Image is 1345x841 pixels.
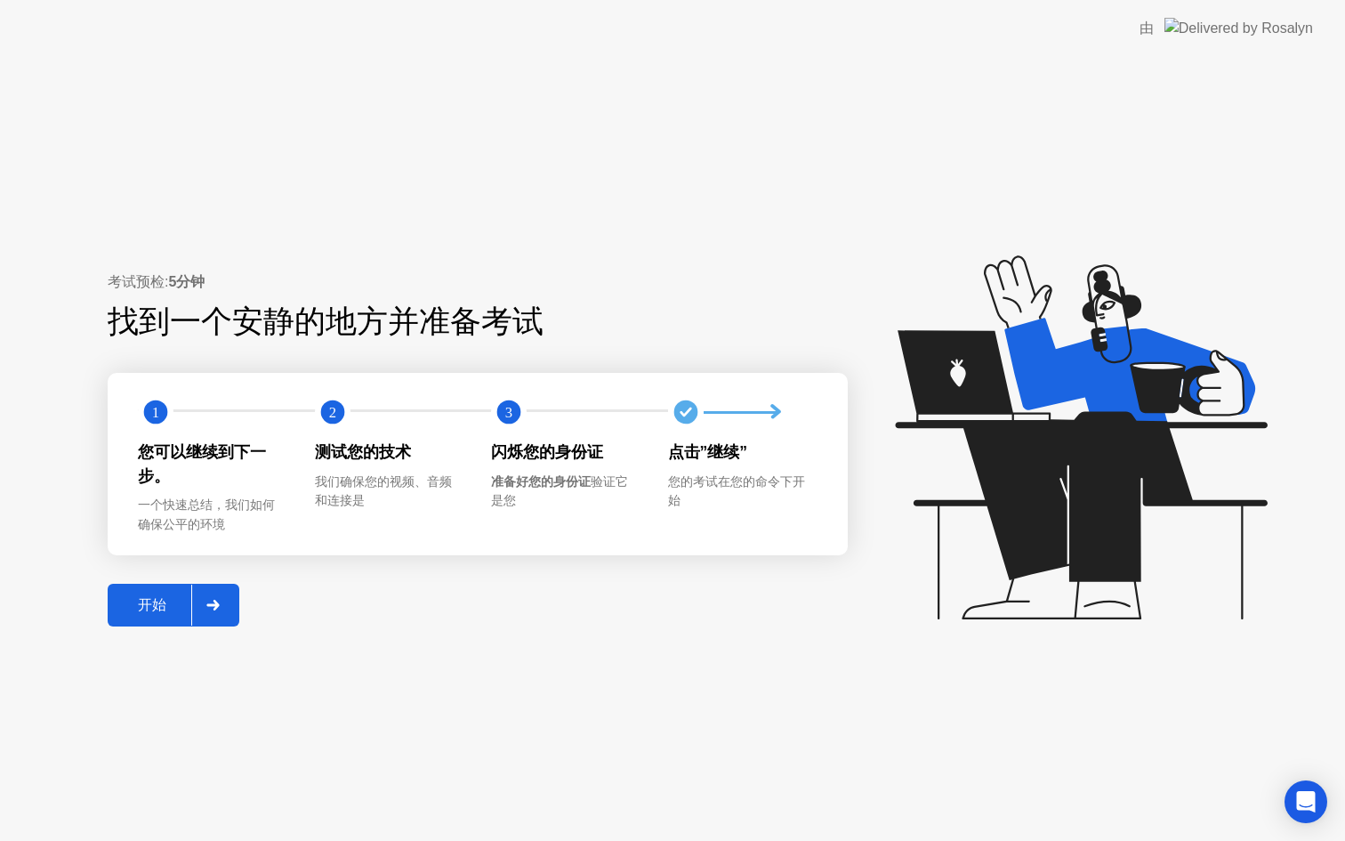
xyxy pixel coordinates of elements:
text: 3 [505,404,512,421]
div: 考试预检: [108,271,848,293]
div: 由 [1140,18,1154,39]
div: 找到一个安静的地方并准备考试 [108,298,735,345]
button: 开始 [108,584,239,627]
div: 测试您的技术 [315,441,463,464]
div: 您的考试在您的命令下开始 [668,473,817,511]
img: Delivered by Rosalyn [1164,18,1313,38]
b: 准备好您的身份证 [491,474,591,489]
div: 一个快速总结，我们如何确保公平的环境 [138,496,286,534]
div: 我们确保您的视频、音频和连接是 [315,473,463,511]
text: 2 [328,404,335,421]
div: 闪烁您的身份证 [491,441,640,464]
b: 5分钟 [168,274,205,289]
div: Open Intercom Messenger [1285,780,1327,823]
div: 开始 [113,596,191,615]
div: 您可以继续到下一步。 [138,441,286,488]
div: 验证它是您 [491,473,640,511]
text: 1 [152,404,159,421]
div: 点击”继续” [668,441,817,464]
